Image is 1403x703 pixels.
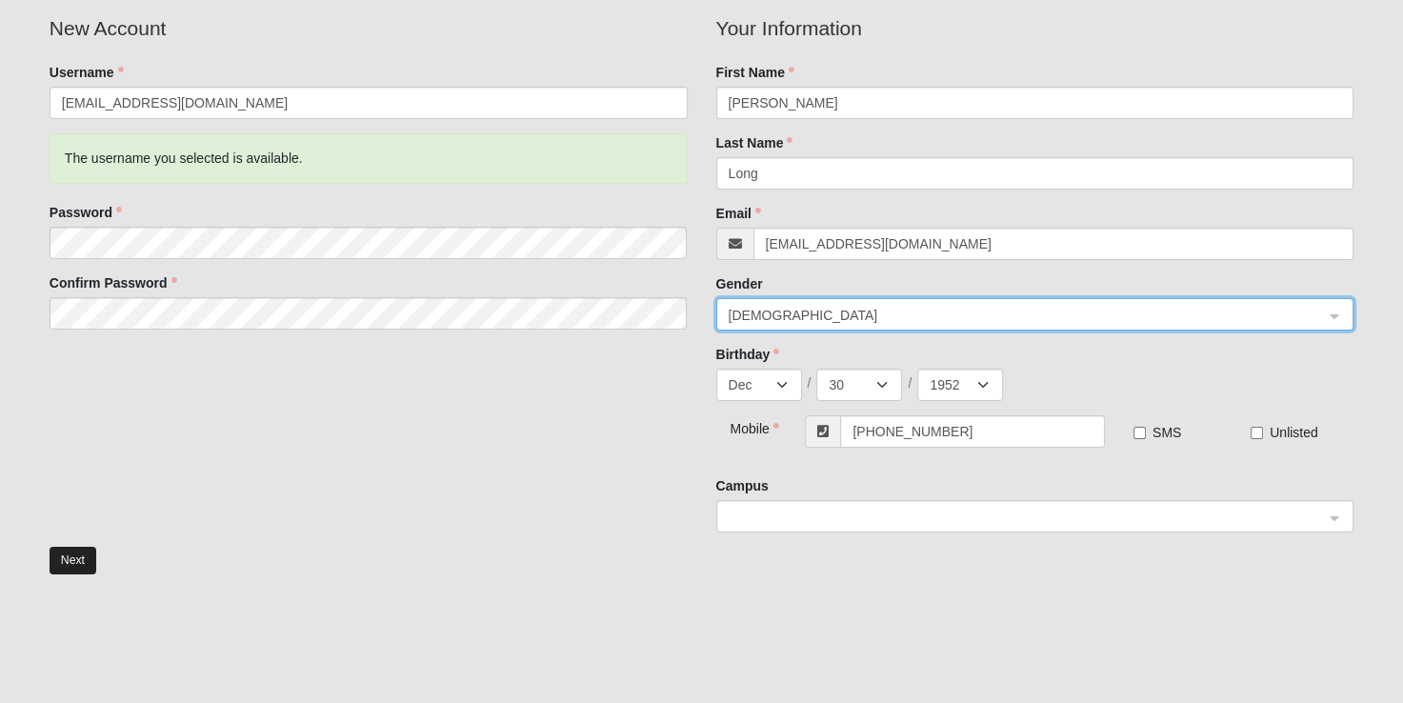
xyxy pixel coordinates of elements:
label: First Name [716,63,794,82]
label: Email [716,204,761,223]
div: The username you selected is available. [50,133,688,184]
span: / [808,373,812,392]
span: Unlisted [1270,425,1318,440]
input: Unlisted [1251,427,1263,439]
legend: New Account [50,13,688,44]
label: Birthday [716,345,780,364]
label: Username [50,63,124,82]
div: Mobile [716,415,770,438]
label: Campus [716,476,769,495]
span: Male [729,305,1325,326]
label: Last Name [716,133,793,152]
legend: Your Information [716,13,1354,44]
label: Gender [716,274,763,293]
input: SMS [1133,427,1146,439]
span: / [908,373,912,392]
label: Password [50,203,122,222]
label: Confirm Password [50,273,177,292]
button: Next [50,547,96,574]
span: SMS [1152,425,1181,440]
